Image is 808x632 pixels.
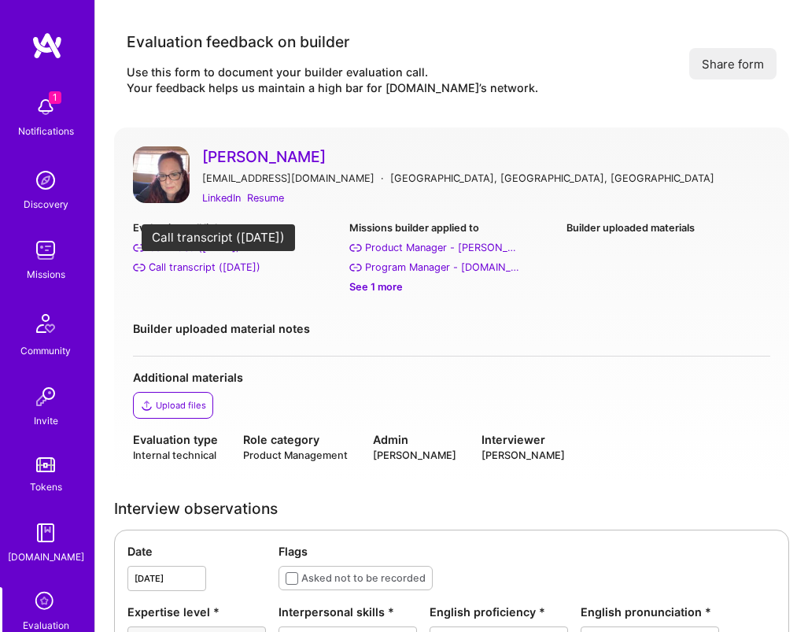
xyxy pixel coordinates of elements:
i: Call video (Sep 19, 2025) [133,242,146,254]
div: Missions [27,266,65,283]
div: Discovery [24,196,68,213]
img: Invite [30,381,61,412]
div: · [381,170,384,187]
div: Missions builder applied to [349,220,553,236]
div: Program Manager - A.Team: AI solutions program manager [365,259,522,275]
div: Additional materials [133,369,770,386]
div: English proficiency * [430,604,568,620]
i: icon SelectionTeam [31,587,61,617]
div: Invite [34,412,58,429]
img: Community [27,305,65,342]
div: English pronunciation * [581,604,719,620]
a: Program Manager - [DOMAIN_NAME]: AI solutions program manager [349,259,553,275]
div: Date [127,543,266,560]
span: 1 [49,91,61,104]
div: See 1 more [349,279,553,295]
div: Builder uploaded materials [566,220,770,236]
div: [DOMAIN_NAME] [8,549,84,565]
div: Admin [373,431,456,448]
img: User Avatar [133,146,190,203]
a: Call video ([DATE]) [133,239,337,256]
img: tokens [36,457,55,472]
a: LinkedIn [202,190,241,206]
a: User Avatar [133,146,190,207]
div: Interview observations [114,501,789,517]
a: Resume [247,190,284,206]
a: Call transcript ([DATE]) [133,259,337,275]
img: discovery [30,164,61,196]
i: Call transcript (Sep 19, 2025) [133,261,146,274]
div: Tokens [30,479,62,495]
div: Community [20,342,71,359]
div: [EMAIL_ADDRESS][DOMAIN_NAME] [202,170,374,187]
div: Call video (Sep 19, 2025) [149,239,240,256]
img: teamwork [30,235,61,266]
i: Program Manager - A.Team: AI solutions program manager [349,261,362,274]
i: Product Manager - Morgan & Morgan Python Generalist - Medical Malpractice Innovation [349,242,362,254]
div: Evaluation call links [133,220,337,236]
div: Use this form to document your builder evaluation call. Your feedback helps us maintain a high ba... [127,65,538,96]
div: Notifications [18,123,74,139]
img: logo [31,31,63,60]
img: guide book [30,517,61,549]
div: [PERSON_NAME] [481,448,565,463]
div: Call transcript (Sep 19, 2025) [149,259,260,275]
div: Evaluation feedback on builder [127,31,538,52]
a: [PERSON_NAME] [202,146,770,167]
button: Share form [689,48,777,79]
div: Upload files [156,399,206,412]
i: icon Upload2 [140,399,153,412]
div: [GEOGRAPHIC_DATA], [GEOGRAPHIC_DATA], [GEOGRAPHIC_DATA] [390,170,714,187]
div: Evaluation type [133,431,218,448]
img: bell [30,91,61,123]
div: Interviewer [481,431,565,448]
div: Role category [243,431,348,448]
a: Product Manager - [PERSON_NAME] & [PERSON_NAME] Python Generalist - Medical Malpractice Innovation [349,239,553,256]
div: Builder uploaded material notes [133,320,770,337]
div: Product Manager - Morgan & Morgan Python Generalist - Medical Malpractice Innovation [365,239,522,256]
div: Flags [279,543,776,560]
div: Internal technical [133,448,218,463]
div: Interpersonal skills * [279,604,417,620]
div: [PERSON_NAME] [373,448,456,463]
div: Asked not to be recorded [301,570,426,586]
div: Expertise level * [127,604,266,620]
div: Product Management [243,448,348,463]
